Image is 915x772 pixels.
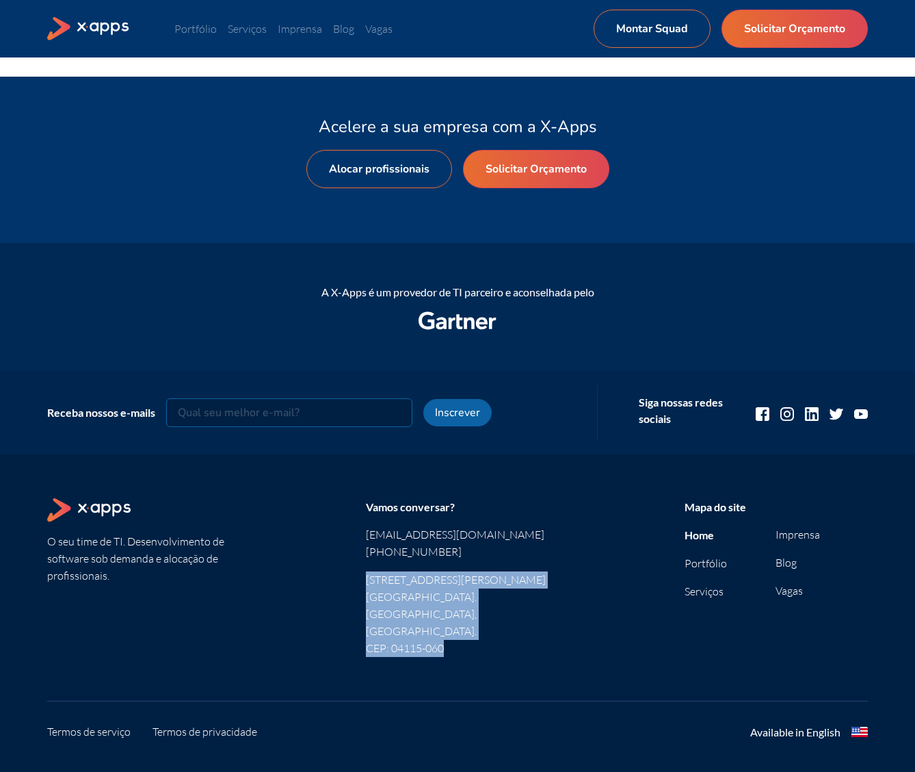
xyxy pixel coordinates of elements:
[333,22,354,36] a: Blog
[166,398,412,427] input: Qual seu melhor e-mail?
[750,724,840,741] div: Available in English
[721,10,868,48] a: Solicitar Orçamento
[306,150,452,188] a: Alocar profissionais
[685,498,868,515] div: Mapa do site
[47,118,868,136] h4: Acelere a sua empresa com a X-Apps
[423,399,492,426] button: Inscrever
[685,584,724,598] a: Serviços
[365,22,393,36] a: Vagas
[685,556,727,570] a: Portfólio
[750,724,868,741] a: Available in English
[152,723,257,741] a: Termos de privacidade
[639,394,734,427] div: Siga nossas redes sociais
[775,584,803,597] a: Vagas
[366,589,549,640] p: [GEOGRAPHIC_DATA]. [GEOGRAPHIC_DATA], [GEOGRAPHIC_DATA].
[685,528,714,541] a: Home
[775,556,797,569] a: Blog
[463,150,609,188] a: Solicitar Orçamento
[366,543,549,561] a: [PHONE_NUMBER]
[775,528,820,541] a: Imprensa
[366,498,549,515] div: Vamos conversar?
[47,723,131,741] a: Termos de serviço
[174,22,217,36] a: Portfólio
[47,404,155,421] div: Receba nossos e-mails
[47,284,868,300] div: A X-Apps é um provedor de TI parceiro e aconselhada pelo
[228,22,267,36] a: Serviços
[594,10,711,48] a: Montar Squad
[366,571,549,589] p: [STREET_ADDRESS][PERSON_NAME]
[278,22,322,36] a: Imprensa
[47,498,230,657] section: O seu time de TI. Desenvolvimento de software sob demanda e alocação de profissionais.
[366,526,549,543] a: [EMAIL_ADDRESS][DOMAIN_NAME]
[366,640,549,657] p: CEP: 04115-060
